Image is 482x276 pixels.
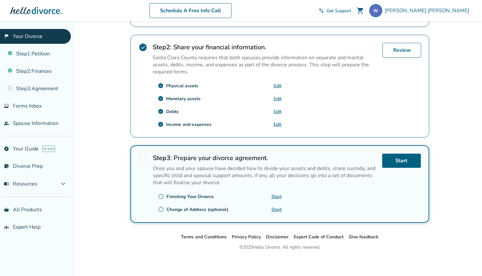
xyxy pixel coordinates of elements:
span: [PERSON_NAME] [PERSON_NAME] [385,7,472,14]
span: Resources [4,180,37,187]
span: radio_button_unchecked [139,154,148,163]
span: check_circle [158,96,164,101]
div: Change of Address (optional) [166,206,228,213]
a: Start [271,194,282,200]
a: phone_in_talkGet Support [319,8,351,14]
a: Edit [274,121,281,128]
h2: Prepare your divorce agreement. [153,154,377,162]
span: check_circle [158,121,164,127]
span: Get Support [326,8,351,14]
div: Finishing Your Divorce [166,194,214,200]
span: Forms Inbox [13,102,42,109]
span: groups [4,224,9,230]
h2: Share your financial information. [153,43,377,52]
a: Edit [274,109,281,115]
img: workspace [369,4,382,17]
div: © 2025 Hello Divorce. All rights reserved. [239,243,320,251]
div: Monetary assets [166,96,201,102]
span: inbox [4,103,9,109]
span: flag_2 [4,34,9,39]
div: Debts [166,109,179,115]
span: explore [4,146,9,151]
p: Once you and your spouse have decided how to divide your assets and debts, share custody, and spe... [153,165,377,186]
span: phone_in_talk [319,8,324,13]
span: radio_button_unchecked [158,194,164,199]
a: Privacy Policy [232,234,261,240]
a: Terms and Conditions [181,234,227,240]
div: Income and expenses [166,121,212,128]
p: Santa Clara County requires that both spouses provide information on separate and marital assets,... [153,54,377,75]
span: shopping_cart [356,7,364,14]
li: Disclaimer [266,233,288,241]
span: AI beta [43,146,55,152]
span: shopping_basket [4,207,9,212]
a: Edit [274,96,281,102]
span: menu_book [4,181,9,186]
div: Physical assets [166,83,198,89]
span: list_alt_check [4,164,9,169]
span: check_circle [158,109,164,114]
strong: Step 2 : [153,43,172,52]
span: expand_more [59,180,67,188]
span: people [4,121,9,126]
a: Expert Code of Conduct [294,234,344,240]
iframe: Chat Widget [338,17,482,276]
strong: Step 3 : [153,154,172,162]
a: Edit [274,83,281,89]
a: Schedule A Free Info Call [149,3,232,18]
span: check_circle [138,43,147,52]
a: Start [271,206,282,213]
span: check_circle [158,83,164,89]
span: radio_button_unchecked [158,206,164,212]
